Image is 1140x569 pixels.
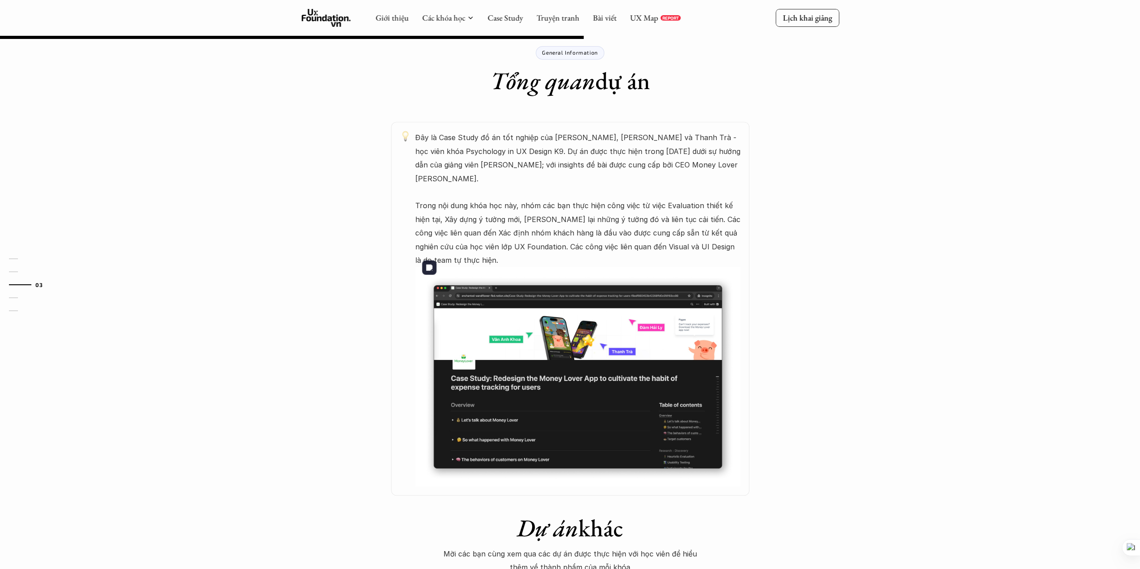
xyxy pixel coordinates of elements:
p: Lịch khai giảng [783,13,832,23]
p: REPORT [662,15,679,21]
h1: khác [413,513,727,543]
em: Tổng quan [490,65,595,96]
a: UX Map [630,13,658,23]
a: Bài viết [593,13,616,23]
h1: dự án [490,66,650,95]
em: Dự án [517,512,578,543]
a: 03 [9,279,52,290]
p: General Information [542,49,598,56]
a: Các khóa học [422,13,465,23]
a: REPORT [660,15,680,21]
a: Case Study [487,13,523,23]
a: Truyện tranh [536,13,579,23]
a: Lịch khai giảng [775,9,839,26]
strong: 03 [35,281,43,287]
a: Giới thiệu [375,13,409,23]
p: Đây là Case Study đồ án tốt nghiệp của [PERSON_NAME], [PERSON_NAME] và Thanh Trà - học viên khóa ... [415,131,740,267]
